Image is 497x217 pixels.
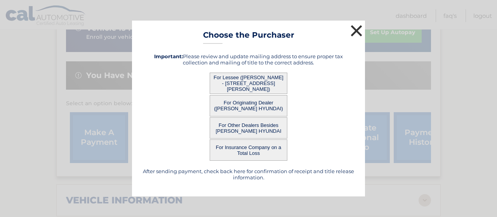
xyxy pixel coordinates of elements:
[203,30,294,44] h3: Choose the Purchaser
[349,23,364,38] button: ×
[210,73,287,94] button: For Lessee ([PERSON_NAME] - [STREET_ADDRESS][PERSON_NAME])
[210,95,287,116] button: For Originating Dealer ([PERSON_NAME] HYUNDAI)
[210,139,287,161] button: For Insurance Company on a Total Loss
[142,53,355,66] h5: Please review and update mailing address to ensure proper tax collection and mailing of title to ...
[210,117,287,139] button: For Other Dealers Besides [PERSON_NAME] HYUNDAI
[142,168,355,181] h5: After sending payment, check back here for confirmation of receipt and title release information.
[154,53,183,59] strong: Important:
